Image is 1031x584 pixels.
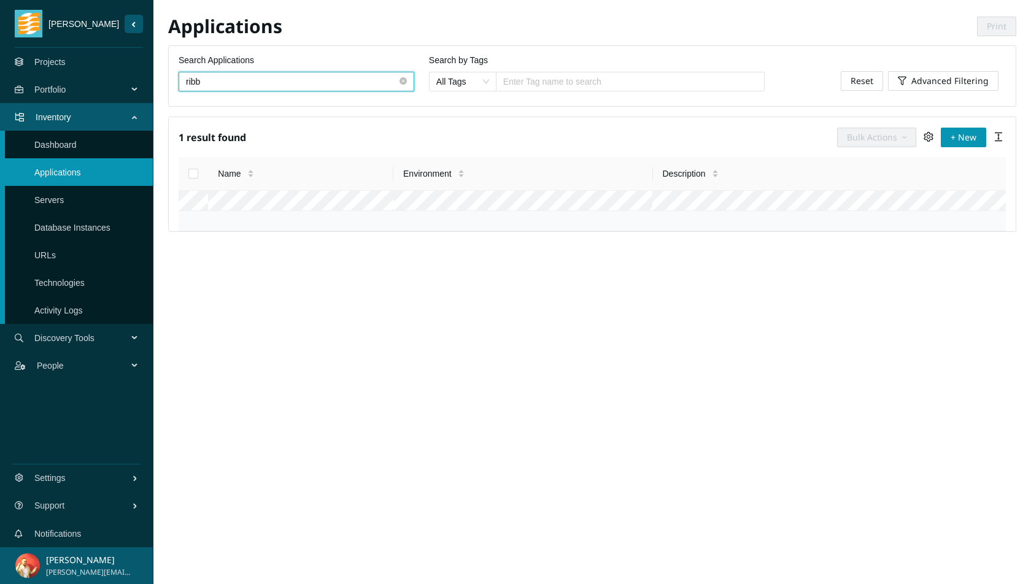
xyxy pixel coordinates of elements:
[34,195,64,205] a: Servers
[924,132,933,142] span: setting
[393,157,652,191] th: Environment
[34,459,132,496] span: Settings
[34,167,81,177] a: Applications
[841,71,883,91] button: Reset
[42,17,125,31] span: [PERSON_NAME]
[400,76,407,88] span: close-circle
[168,14,592,39] h2: Applications
[34,305,83,315] a: Activity Logs
[403,167,452,180] span: Environment
[15,553,40,578] img: a6b5a314a0dd5097ef3448b4b2654462
[34,140,77,150] a: Dashboard
[218,167,241,180] span: Name
[429,53,488,67] label: Search by Tags
[34,223,110,232] a: Database Instances
[46,567,131,578] span: [PERSON_NAME][EMAIL_ADDRESS][DOMAIN_NAME]
[653,157,1006,191] th: Description
[888,71,998,91] button: Advanced Filtering
[941,128,986,147] button: + New
[851,74,873,88] span: Reset
[46,553,131,567] p: [PERSON_NAME]
[36,99,133,136] span: Inventory
[34,529,81,539] a: Notifications
[837,128,916,147] button: Bulk Actions
[34,250,56,260] a: URLs
[208,157,393,191] th: Name
[34,57,66,67] a: Projects
[34,278,85,288] a: Technologies
[951,131,976,144] span: + New
[179,53,254,67] label: Search Applications
[994,132,1003,142] span: column-height
[186,75,397,88] input: Search Applications
[34,71,133,108] span: Portfolio
[911,74,989,88] span: Advanced Filtering
[37,347,133,384] span: People
[977,17,1016,36] button: Print
[34,487,132,524] span: Support
[400,77,407,85] span: close-circle
[34,320,133,356] span: Discovery Tools
[18,10,40,37] img: tidal_logo.png
[436,72,489,91] span: All Tags
[179,127,246,147] h5: 1 result found
[663,167,706,180] span: Description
